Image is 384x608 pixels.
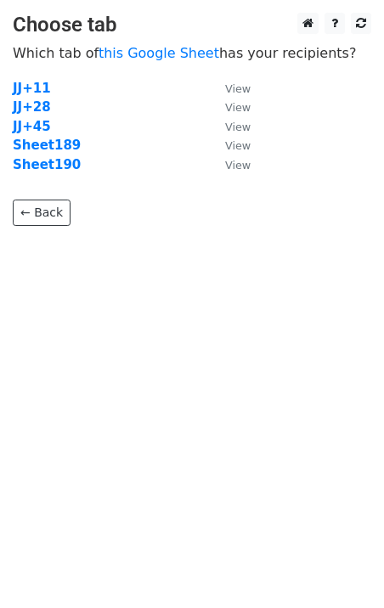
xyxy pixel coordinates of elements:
a: JJ+28 [13,99,51,115]
a: View [208,119,251,134]
a: View [208,81,251,96]
small: View [225,139,251,152]
small: View [225,101,251,114]
a: JJ+45 [13,119,51,134]
p: Which tab of has your recipients? [13,44,371,62]
small: View [225,82,251,95]
a: View [208,99,251,115]
a: Sheet190 [13,157,81,172]
a: JJ+11 [13,81,51,96]
a: ← Back [13,200,71,226]
a: this Google Sheet [99,45,219,61]
small: View [225,159,251,172]
a: View [208,138,251,153]
small: View [225,121,251,133]
h3: Choose tab [13,13,371,37]
a: View [208,157,251,172]
a: Sheet189 [13,138,81,153]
